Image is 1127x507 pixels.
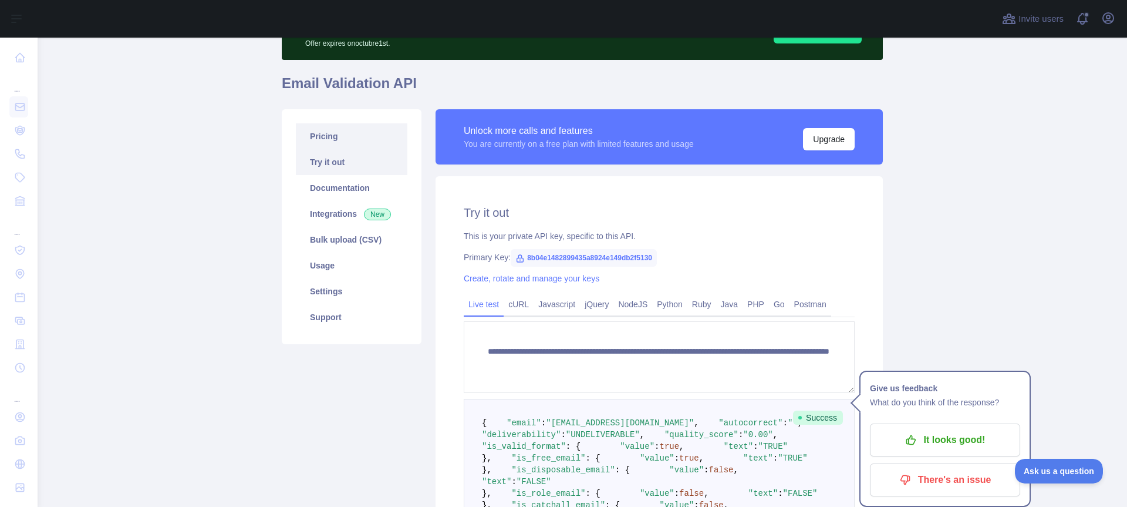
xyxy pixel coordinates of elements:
[640,489,674,498] span: "value"
[613,295,652,314] a: NodeJS
[511,465,615,475] span: "is_disposable_email"
[585,454,600,463] span: : {
[507,418,541,428] span: "email"
[679,442,684,451] span: ,
[803,128,855,150] button: Upgrade
[482,465,492,475] span: },
[296,304,407,330] a: Support
[561,430,565,439] span: :
[687,295,716,314] a: Ruby
[870,381,1020,395] h1: Give us feedback
[580,295,613,314] a: jQuery
[482,442,566,451] span: "is_valid_format"
[654,442,659,451] span: :
[464,251,855,263] div: Primary Key:
[879,470,1011,490] p: There's an issue
[694,418,699,428] span: ,
[699,454,704,463] span: ,
[464,204,855,221] h2: Try it out
[773,454,778,463] span: :
[511,489,585,498] span: "is_role_email"
[364,209,391,220] span: New
[652,295,687,314] a: Python
[282,74,883,102] h1: Email Validation API
[743,295,769,314] a: PHP
[482,418,487,428] span: {
[615,465,630,475] span: : {
[482,430,561,439] span: "deliverability"
[534,295,580,314] a: Javascript
[585,489,600,498] span: : {
[511,454,585,463] span: "is_free_email"
[566,442,581,451] span: : {
[748,489,778,498] span: "text"
[464,124,694,138] div: Unlock more calls and features
[783,418,788,428] span: :
[879,430,1011,450] p: It looks good!
[758,442,788,451] span: "TRUE"
[769,295,789,314] a: Go
[482,489,492,498] span: },
[504,295,534,314] a: cURL
[541,418,546,428] span: :
[743,454,772,463] span: "text"
[296,227,407,253] a: Bulk upload (CSV)
[566,430,640,439] span: "UNDELIVERABLE"
[511,477,516,486] span: :
[669,465,704,475] span: "value"
[296,201,407,227] a: Integrations New
[464,230,855,242] div: This is your private API key, specific to this API.
[724,442,753,451] span: "text"
[778,454,807,463] span: "TRUE"
[296,175,407,201] a: Documentation
[773,430,778,439] span: ,
[464,295,504,314] a: Live test
[789,295,831,314] a: Postman
[674,489,679,498] span: :
[870,424,1020,456] button: It looks good!
[753,442,758,451] span: :
[659,442,679,451] span: true
[709,465,734,475] span: false
[793,411,843,425] span: Success
[738,430,743,439] span: :
[674,454,679,463] span: :
[482,477,511,486] span: "text"
[783,489,818,498] span: "FALSE"
[743,430,772,439] span: "0.00"
[1018,12,1064,26] span: Invite users
[305,34,627,48] p: Offer expires on octubre 1st.
[1000,9,1066,28] button: Invite users
[870,395,1020,409] p: What do you think of the response?
[640,454,674,463] span: "value"
[620,442,654,451] span: "value"
[296,278,407,304] a: Settings
[778,489,782,498] span: :
[870,464,1020,496] button: There's an issue
[718,418,782,428] span: "autocorrect"
[704,465,708,475] span: :
[640,430,645,439] span: ,
[679,454,699,463] span: true
[9,381,28,404] div: ...
[788,418,798,428] span: ""
[511,249,657,267] span: 8b04e1482899435a8924e149db2f5130
[296,149,407,175] a: Try it out
[482,454,492,463] span: },
[734,465,738,475] span: ,
[9,214,28,237] div: ...
[546,418,694,428] span: "[EMAIL_ADDRESS][DOMAIN_NAME]"
[464,138,694,150] div: You are currently on a free plan with limited features and usage
[296,123,407,149] a: Pricing
[704,489,708,498] span: ,
[1015,459,1104,484] iframe: Toggle Customer Support
[664,430,738,439] span: "quality_score"
[517,477,551,486] span: "FALSE"
[9,70,28,94] div: ...
[464,274,599,283] a: Create, rotate and manage your keys
[679,489,704,498] span: false
[716,295,743,314] a: Java
[296,253,407,278] a: Usage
